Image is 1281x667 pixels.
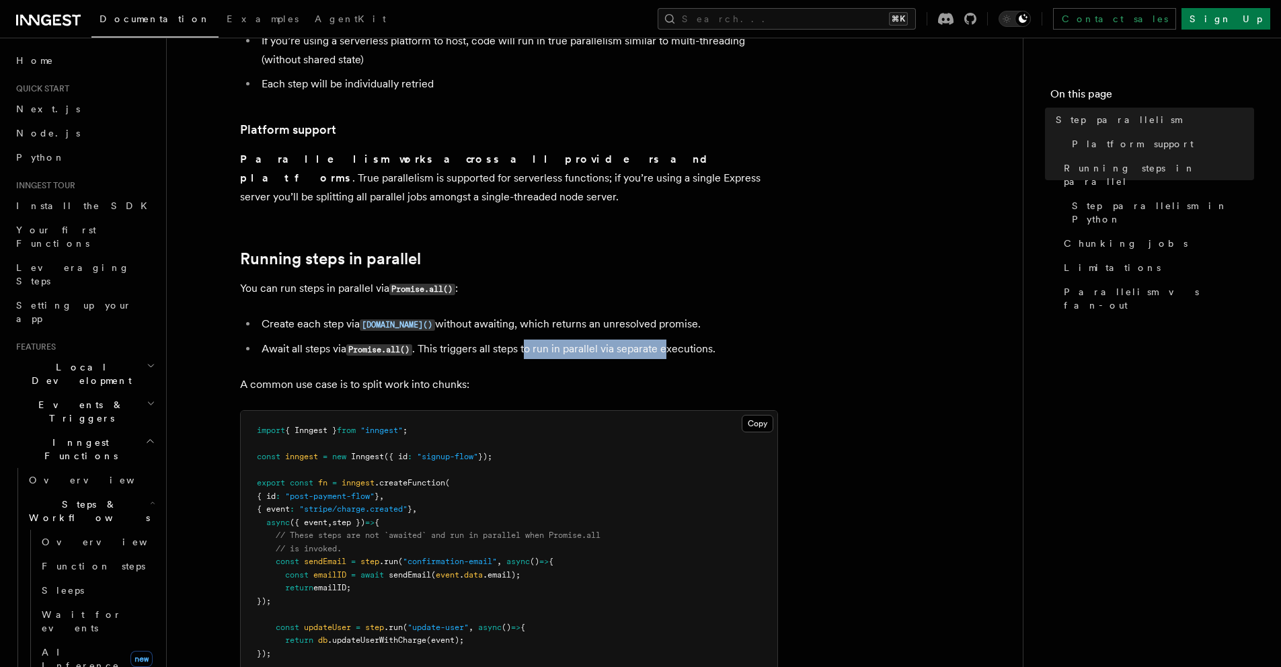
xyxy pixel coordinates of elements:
[304,623,351,632] span: updateUser
[337,426,356,435] span: from
[16,225,96,249] span: Your first Functions
[356,623,360,632] span: =
[332,518,365,527] span: step })
[11,180,75,191] span: Inngest tour
[258,315,778,334] li: Create each step via without awaiting, which returns an unresolved promise.
[258,340,778,359] li: Await all steps via . This triggers all steps to run in parallel via separate executions.
[407,623,469,632] span: "update-user"
[431,570,436,580] span: (
[290,504,295,514] span: :
[375,518,379,527] span: {
[16,200,155,211] span: Install the SDK
[1181,8,1270,30] a: Sign Up
[1066,194,1254,231] a: Step parallelism in Python
[29,475,167,485] span: Overview
[346,344,412,356] code: Promise.all()
[258,75,778,93] li: Each step will be individually retried
[240,249,421,268] a: Running steps in parallel
[36,602,158,640] a: Wait for events
[318,478,327,487] span: fn
[360,557,379,566] span: step
[889,12,908,26] kbd: ⌘K
[240,375,778,394] p: A common use case is to split work into chunks:
[11,256,158,293] a: Leveraging Steps
[360,570,384,580] span: await
[313,583,351,592] span: emailID;
[315,13,386,24] span: AgentKit
[11,48,158,73] a: Home
[258,32,778,69] li: If you’re using a serverless platform to host, code will run in true parallelism similar to multi...
[11,360,147,387] span: Local Development
[407,504,412,514] span: }
[375,492,379,501] span: }
[257,426,285,435] span: import
[290,518,327,527] span: ({ event
[11,145,158,169] a: Python
[100,13,210,24] span: Documentation
[327,518,332,527] span: ,
[240,279,778,299] p: You can run steps in parallel via :
[469,623,473,632] span: ,
[459,570,464,580] span: .
[1056,113,1181,126] span: Step parallelism
[130,651,153,667] span: new
[360,317,435,330] a: [DOMAIN_NAME]()
[42,609,122,633] span: Wait for events
[91,4,219,38] a: Documentation
[240,153,718,184] strong: Parallelism works across all providers and platforms
[389,284,455,295] code: Promise.all()
[403,426,407,435] span: ;
[478,623,502,632] span: async
[1053,8,1176,30] a: Contact sales
[398,557,403,566] span: (
[1058,231,1254,256] a: Chunking jobs
[426,635,464,645] span: (event);
[16,104,80,114] span: Next.js
[999,11,1031,27] button: Toggle dark mode
[530,557,539,566] span: ()
[276,544,342,553] span: // is invoked.
[266,518,290,527] span: async
[323,452,327,461] span: =
[351,557,356,566] span: =
[307,4,394,36] a: AgentKit
[11,430,158,468] button: Inngest Functions
[436,570,459,580] span: event
[219,4,307,36] a: Examples
[227,13,299,24] span: Examples
[318,635,327,645] span: db
[285,570,309,580] span: const
[1066,132,1254,156] a: Platform support
[16,262,130,286] span: Leveraging Steps
[1072,199,1254,226] span: Step parallelism in Python
[375,478,445,487] span: .createFunction
[412,504,417,514] span: ,
[327,635,426,645] span: .updateUserWithCharge
[285,452,318,461] span: inngest
[16,128,80,139] span: Node.js
[332,452,346,461] span: new
[257,504,290,514] span: { event
[417,452,478,461] span: "signup-flow"
[502,623,511,632] span: ()
[285,583,313,592] span: return
[11,83,69,94] span: Quick start
[403,623,407,632] span: (
[24,498,150,524] span: Steps & Workflows
[1064,161,1254,188] span: Running steps in parallel
[285,635,313,645] span: return
[332,478,337,487] span: =
[276,557,299,566] span: const
[16,54,54,67] span: Home
[351,570,356,580] span: =
[742,415,773,432] button: Copy
[11,398,147,425] span: Events & Triggers
[36,554,158,578] a: Function steps
[384,452,407,461] span: ({ id
[299,504,407,514] span: "stripe/charge.created"
[290,478,313,487] span: const
[407,452,412,461] span: :
[520,623,525,632] span: {
[11,218,158,256] a: Your first Functions
[42,537,180,547] span: Overview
